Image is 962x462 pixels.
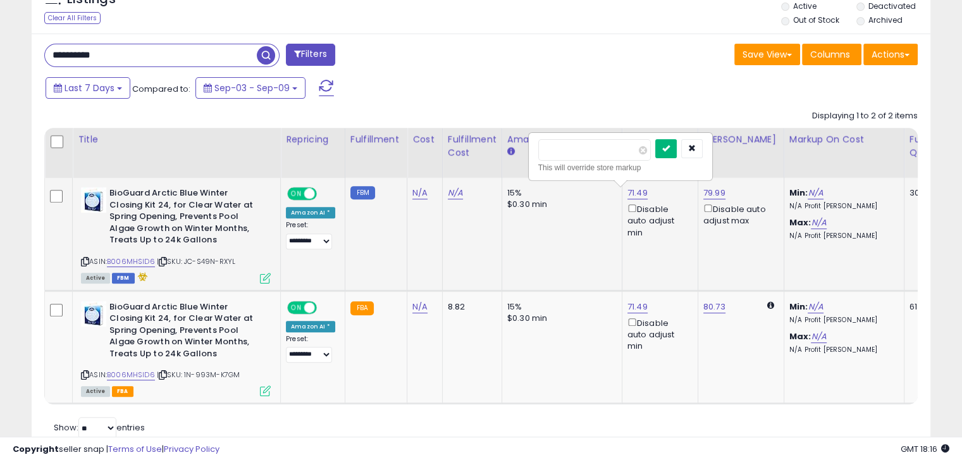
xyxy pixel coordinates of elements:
[868,15,902,25] label: Archived
[195,77,305,99] button: Sep-03 - Sep-09
[703,133,779,146] div: [PERSON_NAME]
[132,83,190,95] span: Compared to:
[808,301,823,313] a: N/A
[789,330,811,342] b: Max:
[288,189,304,199] span: ON
[109,187,263,249] b: BioGuard Arctic Blue Winter Closing Kit 24, for Clear Water at Spring Opening, Prevents Pool Alga...
[164,443,219,455] a: Privacy Policy
[54,421,145,434] span: Show: entries
[448,133,496,159] div: Fulfillment Cost
[286,44,335,66] button: Filters
[65,82,114,94] span: Last 7 Days
[81,386,110,397] span: All listings currently available for purchase on Amazon
[157,256,235,266] span: | SKU: JC-S49N-RXYL
[286,221,335,249] div: Preset:
[627,301,648,313] a: 71.49
[412,301,428,313] a: N/A
[81,187,106,213] img: 41erkpbH3nL._SL40_.jpg
[412,133,437,146] div: Cost
[286,335,335,363] div: Preset:
[627,187,648,199] a: 71.49
[157,370,240,380] span: | SKU: 1N-993M-K7GM
[13,443,59,455] strong: Copyright
[703,202,774,227] div: Disable auto adjust max
[507,146,515,158] small: Amazon Fees.
[802,44,861,65] button: Columns
[703,187,725,199] a: 79.99
[448,187,463,199] a: N/A
[734,44,800,65] button: Save View
[350,133,402,146] div: Fulfillment
[789,346,894,354] p: N/A Profit [PERSON_NAME]
[286,207,335,218] div: Amazon AI *
[789,216,811,228] b: Max:
[784,128,904,178] th: The percentage added to the cost of goods (COGS) that forms the calculator for Min & Max prices.
[789,316,894,325] p: N/A Profit [PERSON_NAME]
[81,273,110,284] span: All listings currently available for purchase on Amazon
[812,110,918,122] div: Displaying 1 to 2 of 2 items
[81,187,271,282] div: ASIN:
[627,202,688,239] div: Disable auto adjust min
[627,316,688,353] div: Disable auto adjust min
[793,15,839,25] label: Out of Stock
[703,301,725,313] a: 80.73
[81,301,106,327] img: 41erkpbH3nL._SL40_.jpg
[108,443,162,455] a: Terms of Use
[901,443,949,455] span: 2025-09-17 18:16 GMT
[286,133,340,146] div: Repricing
[811,216,826,229] a: N/A
[107,256,155,267] a: B006MHSID6
[910,133,953,159] div: Fulfillable Quantity
[46,77,130,99] button: Last 7 Days
[112,386,133,397] span: FBA
[538,161,703,174] div: This will override store markup
[507,313,612,324] div: $0.30 min
[78,133,275,146] div: Title
[910,301,949,313] div: 61
[81,301,271,395] div: ASIN:
[214,82,290,94] span: Sep-03 - Sep-09
[109,301,263,363] b: BioGuard Arctic Blue Winter Closing Kit 24, for Clear Water at Spring Opening, Prevents Pool Alga...
[107,370,155,380] a: B006MHSID6
[793,1,817,11] label: Active
[112,273,135,284] span: FBM
[44,12,101,24] div: Clear All Filters
[863,44,918,65] button: Actions
[350,186,375,199] small: FBM
[448,301,492,313] div: 8.82
[315,302,335,313] span: OFF
[507,187,612,199] div: 15%
[811,330,826,343] a: N/A
[810,48,850,61] span: Columns
[910,187,949,199] div: 30
[350,301,374,315] small: FBA
[135,272,148,281] i: hazardous material
[507,199,612,210] div: $0.30 min
[288,302,304,313] span: ON
[789,187,808,199] b: Min:
[13,444,219,456] div: seller snap | |
[868,1,915,11] label: Deactivated
[315,189,335,199] span: OFF
[507,301,612,313] div: 15%
[789,301,808,313] b: Min:
[789,133,899,146] div: Markup on Cost
[412,187,428,199] a: N/A
[507,133,617,146] div: Amazon Fees
[286,321,335,332] div: Amazon AI *
[789,232,894,240] p: N/A Profit [PERSON_NAME]
[808,187,823,199] a: N/A
[789,202,894,211] p: N/A Profit [PERSON_NAME]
